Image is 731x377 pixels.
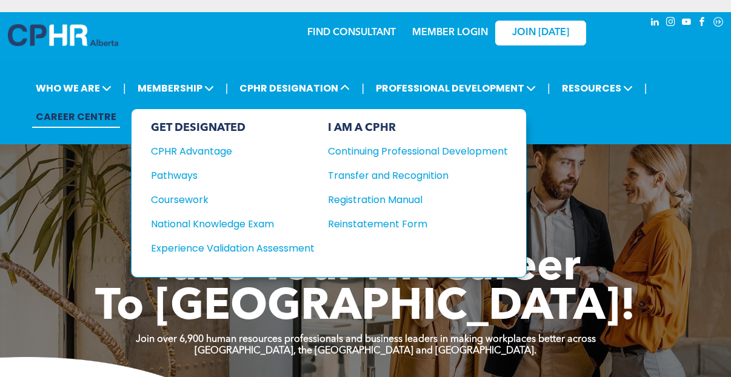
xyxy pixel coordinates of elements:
[32,77,115,99] span: WHO WE ARE
[558,77,636,99] span: RESOURCES
[95,286,636,330] span: To [GEOGRAPHIC_DATA]!
[151,216,298,232] div: National Knowledge Exam
[328,121,508,135] div: I AM A CPHR
[328,216,490,232] div: Reinstatement Form
[664,15,678,32] a: instagram
[151,144,298,159] div: CPHR Advantage
[328,216,508,232] a: Reinstatement Form
[151,241,298,256] div: Experience Validation Assessment
[328,144,490,159] div: Continuing Professional Development
[328,168,508,183] a: Transfer and Recognition
[328,144,508,159] a: Continuing Professional Development
[649,15,662,32] a: linkedin
[151,192,298,207] div: Coursework
[644,76,647,101] li: |
[151,168,315,183] a: Pathways
[412,28,488,38] a: MEMBER LOGIN
[712,15,725,32] a: Social network
[136,335,596,344] strong: Join over 6,900 human resources professionals and business leaders in making workplaces better ac...
[8,24,118,46] img: A blue and white logo for cp alberta
[225,76,229,101] li: |
[680,15,693,32] a: youtube
[372,77,539,99] span: PROFESSIONAL DEVELOPMENT
[328,168,490,183] div: Transfer and Recognition
[307,28,396,38] a: FIND CONSULTANT
[195,346,536,356] strong: [GEOGRAPHIC_DATA], the [GEOGRAPHIC_DATA] and [GEOGRAPHIC_DATA].
[151,144,315,159] a: CPHR Advantage
[151,241,315,256] a: Experience Validation Assessment
[151,168,298,183] div: Pathways
[32,105,120,128] a: CAREER CENTRE
[328,192,508,207] a: Registration Manual
[151,216,315,232] a: National Knowledge Exam
[151,192,315,207] a: Coursework
[236,77,353,99] span: CPHR DESIGNATION
[696,15,709,32] a: facebook
[328,192,490,207] div: Registration Manual
[495,21,586,45] a: JOIN [DATE]
[151,121,315,135] div: GET DESIGNATED
[512,27,569,39] span: JOIN [DATE]
[361,76,364,101] li: |
[547,76,550,101] li: |
[134,77,218,99] span: MEMBERSHIP
[123,76,126,101] li: |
